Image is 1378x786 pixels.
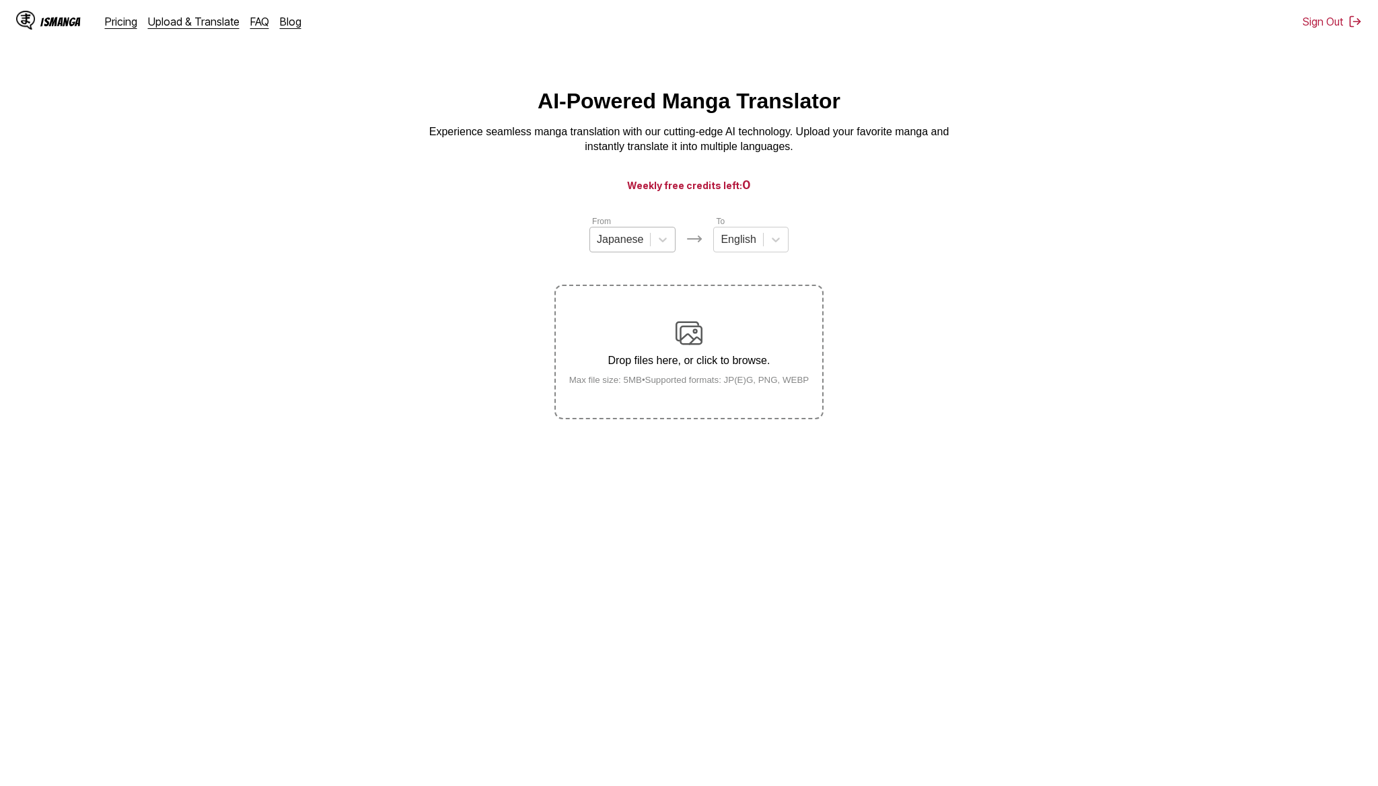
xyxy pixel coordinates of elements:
[558,355,820,367] p: Drop files here, or click to browse.
[148,15,240,28] a: Upload & Translate
[420,124,958,155] p: Experience seamless manga translation with our cutting-edge AI technology. Upload your favorite m...
[105,15,137,28] a: Pricing
[538,89,840,114] h1: AI-Powered Manga Translator
[1348,15,1362,28] img: Sign out
[16,11,35,30] img: IsManga Logo
[686,231,702,247] img: Languages icon
[280,15,301,28] a: Blog
[32,176,1346,193] h3: Weekly free credits left:
[742,178,751,192] span: 0
[558,375,820,385] small: Max file size: 5MB • Supported formats: JP(E)G, PNG, WEBP
[250,15,269,28] a: FAQ
[592,217,611,226] label: From
[1303,15,1362,28] button: Sign Out
[716,217,725,226] label: To
[16,11,105,32] a: IsManga LogoIsManga
[40,15,81,28] div: IsManga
